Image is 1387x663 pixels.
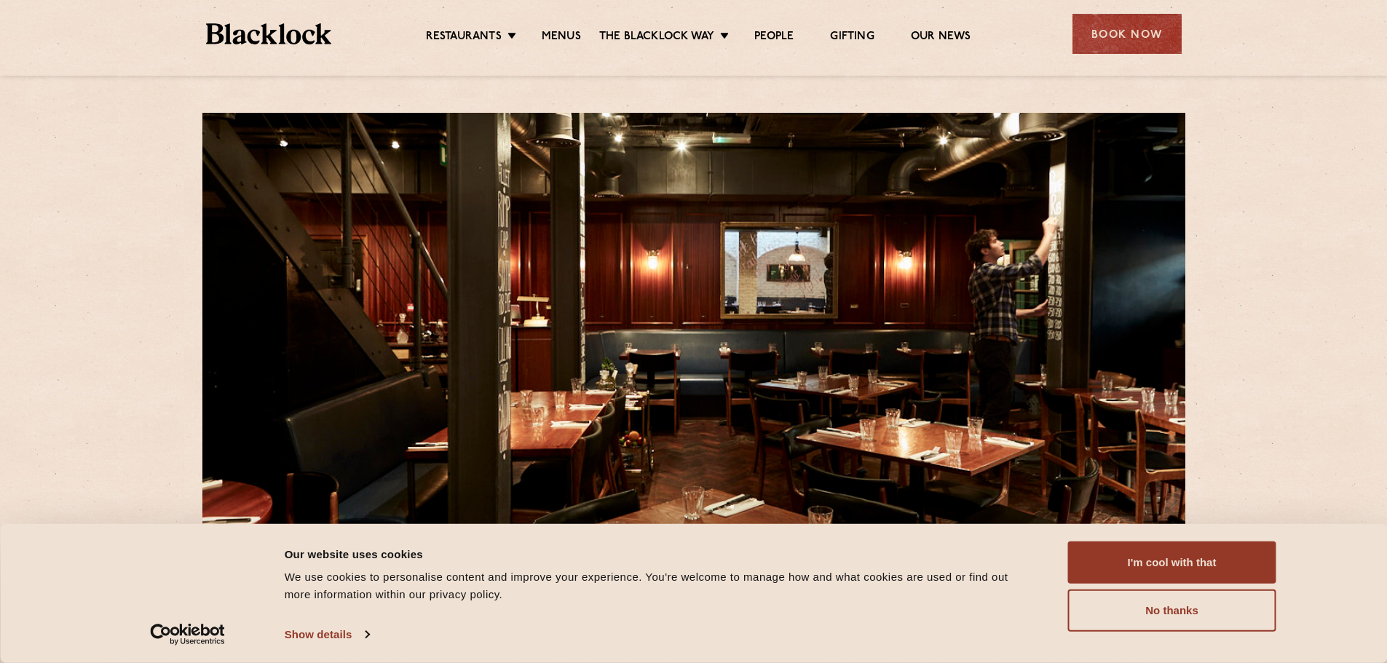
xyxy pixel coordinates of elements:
[285,568,1035,603] div: We use cookies to personalise content and improve your experience. You're welcome to manage how a...
[830,30,874,46] a: Gifting
[285,545,1035,563] div: Our website uses cookies
[754,30,794,46] a: People
[911,30,971,46] a: Our News
[206,23,332,44] img: BL_Textured_Logo-footer-cropped.svg
[1072,14,1182,54] div: Book Now
[1068,541,1276,584] button: I'm cool with that
[124,624,251,646] a: Usercentrics Cookiebot - opens in a new window
[1068,589,1276,632] button: No thanks
[285,624,369,646] a: Show details
[542,30,581,46] a: Menus
[426,30,502,46] a: Restaurants
[599,30,714,46] a: The Blacklock Way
